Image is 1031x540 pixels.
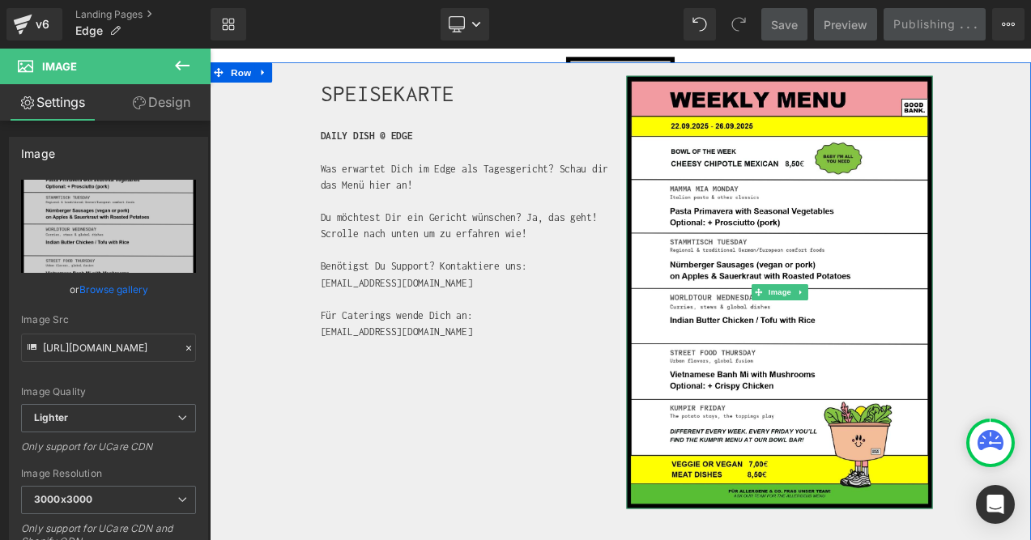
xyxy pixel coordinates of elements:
[976,485,1015,524] div: Open Intercom Messenger
[132,328,489,347] p: [EMAIL_ADDRESS][DOMAIN_NAME]
[109,84,214,121] a: Design
[132,308,489,328] p: Für Caterings wende Dich an:
[663,281,697,300] span: Image
[132,270,489,289] p: [EMAIL_ADDRESS][DOMAIN_NAME]
[21,386,196,398] div: Image Quality
[34,493,92,505] b: 3000x3000
[21,468,196,479] div: Image Resolution
[211,8,246,40] a: New Library
[697,281,714,300] a: Expand / Collapse
[21,281,196,298] div: or
[814,8,877,40] a: Preview
[34,411,68,423] b: Lighter
[771,16,798,33] span: Save
[6,8,62,40] a: v6
[132,192,489,231] p: Du möchtest Dir ein Gericht wünschen? Ja, das geht! Scrolle nach unten um zu erfahren wie!
[21,16,53,40] span: Row
[684,8,716,40] button: Undo
[722,8,755,40] button: Redo
[75,8,211,21] a: Landing Pages
[132,97,242,111] strong: DAILY DISH @ EDGE
[132,250,489,270] p: Benötigst Du Support? Kontaktiere uns:
[21,440,196,464] div: Only support for UCare CDN
[21,314,196,325] div: Image Src
[992,8,1025,40] button: More
[132,134,489,172] p: Was erwartet Dich im Edge als Tagesgericht? Schau dir das Menü hier an!
[75,24,103,37] span: Edge
[53,16,75,40] a: Expand / Collapse
[79,275,148,304] a: Browse gallery
[32,14,53,35] div: v6
[21,334,196,362] input: Link
[132,32,497,75] h1: SPEISEKARTE
[824,16,867,33] span: Preview
[42,60,77,73] span: Image
[21,138,55,160] div: Image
